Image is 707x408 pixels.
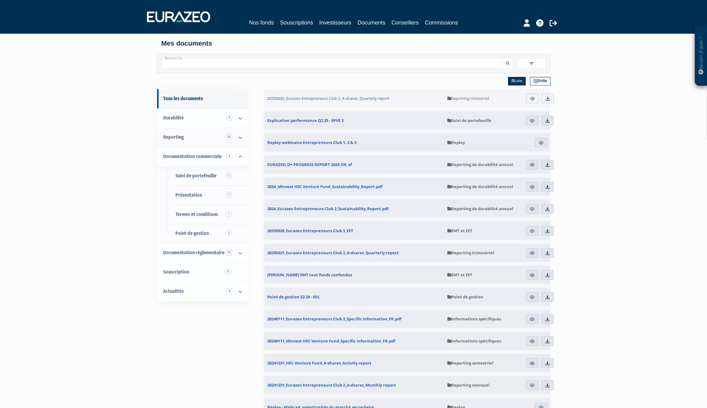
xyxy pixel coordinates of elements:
[267,118,344,123] span: Explication performance Q2 25 - EPVE 3
[264,133,444,152] a: Replay webinaire Entrepreneurs Club 1, 2 & 3
[264,310,444,328] a: 20240111_Eurazeo Entrepreneurs Club 2_Specific information_FR.pdf
[157,186,248,205] a: Présentation1
[280,18,313,27] a: Souscriptions
[447,162,513,167] span: Reporting de durabilité annuel
[508,77,526,85] a: Liste
[545,272,550,278] img: download.svg
[226,172,232,179] span: 1
[161,40,546,47] h4: Mes documents
[447,228,472,233] span: EMT et EET
[267,382,396,388] span: 20241231_Eurazeo Entrepreneurs Club 2_A-shares_Monthly report
[264,244,444,262] a: 20250331_Eurazeo Entrepreneurs Club 2_A-shares_Quarterly report
[157,205,248,224] a: Termes et conditions1
[447,382,490,388] span: Reporting mensuel
[162,58,503,68] input: Recherche
[264,89,445,108] a: 20250630_Eurazeo Entrepreneurs Club 2_A-shares_Quarterly report
[157,166,248,186] a: Suivi de portefeuille1
[358,18,385,28] a: Documents
[447,294,483,300] span: Point de gestion
[157,263,248,282] a: Souscription11
[529,61,534,66] img: filter.svg
[163,153,222,159] span: Documentation commerciale
[264,111,444,130] a: Explication performance Q2 25 - EPVE 3
[267,360,371,366] span: 20241231_HEC Venture Fund_A-shares_Activity report
[698,28,705,83] p: Besoin d'aide ?
[529,184,535,190] img: eye.svg
[545,118,550,123] img: download.svg
[447,250,494,255] span: Reporting trimestriel
[529,338,535,344] img: eye.svg
[226,230,232,236] span: 2
[529,250,535,256] img: eye.svg
[264,376,444,394] a: 20241231_Eurazeo Entrepreneurs Club 2_A-shares_Monthly report
[264,155,444,174] a: EURAZEO_O+ PROGRESS REPORT 2024_EN_vf
[529,316,535,322] img: eye.svg
[157,89,248,108] a: Tous les documents
[226,192,232,198] span: 1
[163,134,184,140] span: Reporting
[447,184,513,189] span: Reporting de durabilité annuel
[267,184,382,189] span: 2024_Idinvest HEC Venture Fund_Sustainability_Report.pdf
[225,134,232,140] span: 32
[267,228,353,233] span: 20250528_Eurazeo Entrepreneurs Club 3_EET
[545,162,550,168] img: download.svg
[264,177,444,196] a: 2024_Idinvest HEC Venture Fund_Sustainability_Report.pdf
[264,199,444,218] a: 2024_Eurazeo Entrepreneurs Club 2_Sustainability_Report.pdf
[545,96,551,101] img: download.svg
[529,118,535,123] img: eye.svg
[533,79,538,83] img: grid.svg
[163,288,184,294] span: Actualités
[529,228,535,234] img: eye.svg
[447,118,491,123] span: Suivi de portefeuille
[157,108,248,128] a: Durabilité 5
[157,282,248,301] a: Actualités 4
[267,316,401,322] span: 20240111_Eurazeo Entrepreneurs Club 2_Specific information_FR.pdf
[264,332,444,350] a: 20240111_Idinvest HEC Venture Fund_Specific information_FR.pdf
[545,206,550,212] img: download.svg
[447,316,501,322] span: Informations spécifiques
[227,153,232,159] span: 5
[264,266,444,284] a: [PERSON_NAME] EMT tout fonds confondus
[267,272,352,278] span: [PERSON_NAME] EMT tout fonds confondus
[447,338,501,344] span: Informations spécifiques
[157,147,248,166] a: Documentation commerciale 5
[529,162,535,168] img: eye.svg
[163,250,224,255] span: Documentation règlementaire
[249,18,274,27] a: Nos fonds
[267,294,320,300] span: Point de gestion S2 24 - EEC
[157,243,248,263] a: Documentation règlementaire 13
[529,272,535,278] img: eye.svg
[175,211,218,217] span: Termes et conditions
[545,184,550,190] img: download.svg
[529,206,535,212] img: eye.svg
[264,354,444,372] a: 20241231_HEC Venture Fund_A-shares_Activity report
[267,250,399,255] span: 20250331_Eurazeo Entrepreneurs Club 2_A-shares_Quarterly report
[175,173,216,179] span: Suivi de portefeuille
[319,18,351,27] a: Investisseurs
[264,288,444,306] a: Point de gestion S2 24 - EEC
[530,96,535,101] img: eye.svg
[529,361,535,366] img: eye.svg
[267,338,395,344] span: 20240111_Idinvest HEC Venture Fund_Specific information_FR.pdf
[392,18,419,27] a: Conseillers
[147,11,210,22] img: 1732889491-logotype_eurazeo_blanc_rvb.png
[447,272,472,278] span: EMT et EET
[267,162,352,167] span: EURAZEO_O+ PROGRESS REPORT 2024_EN_vf
[545,228,550,234] img: download.svg
[163,269,189,275] span: Souscription
[529,383,535,388] img: eye.svg
[545,294,550,300] img: download.svg
[545,338,550,344] img: download.svg
[530,77,551,85] a: Grille
[227,115,232,121] span: 5
[267,206,389,211] span: 2024_Eurazeo Entrepreneurs Club 2_Sustainability_Report.pdf
[157,224,248,243] a: Point de gestion2
[529,294,535,300] img: eye.svg
[447,96,489,101] span: Reporting trimestriel
[227,288,232,294] span: 4
[226,211,232,217] span: 1
[224,269,232,275] span: 11
[264,221,444,240] a: 20250528_Eurazeo Entrepreneurs Club 3_EET
[545,383,550,388] img: download.svg
[545,250,550,256] img: download.svg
